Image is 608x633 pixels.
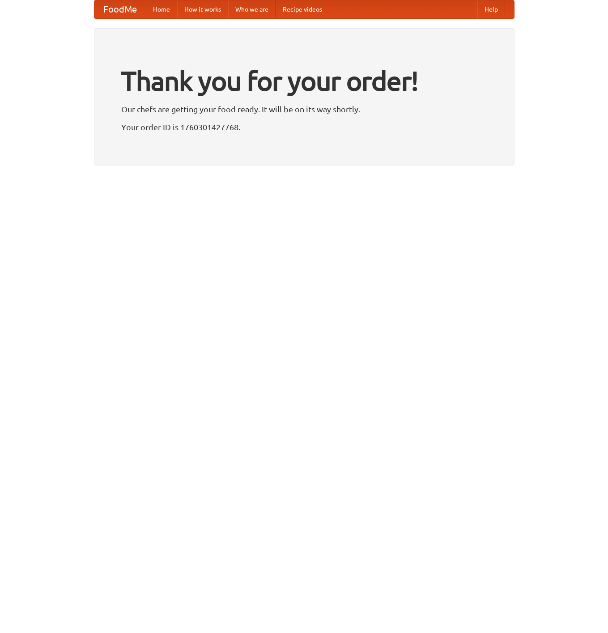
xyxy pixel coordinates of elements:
p: Your order ID is 1760301427768. [121,120,487,134]
a: Recipe videos [276,0,329,18]
a: Help [477,0,505,18]
p: Our chefs are getting your food ready. It will be on its way shortly. [121,102,487,116]
a: Home [146,0,177,18]
h1: Thank you for your order! [121,59,487,102]
a: FoodMe [94,0,146,18]
a: How it works [177,0,228,18]
a: Who we are [228,0,276,18]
